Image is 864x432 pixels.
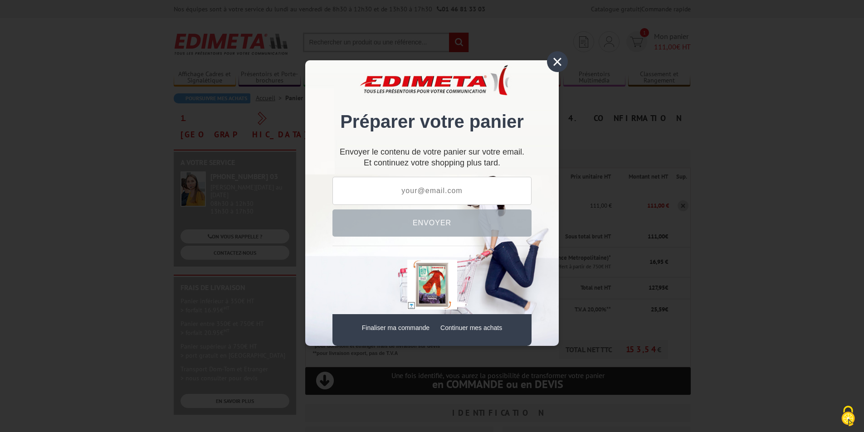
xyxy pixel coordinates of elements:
[440,324,502,331] a: Continuer mes achats
[362,324,430,331] a: Finaliser ma commande
[332,177,532,205] input: your@email.com
[332,151,532,168] div: Et continuez votre shopping plus tard.
[837,405,859,427] img: Cookies (fenêtre modale)
[332,74,532,141] div: Préparer votre panier
[547,51,568,72] div: ×
[832,401,864,432] button: Cookies (fenêtre modale)
[332,151,532,153] p: Envoyer le contenu de votre panier sur votre email.
[332,209,532,237] button: Envoyer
